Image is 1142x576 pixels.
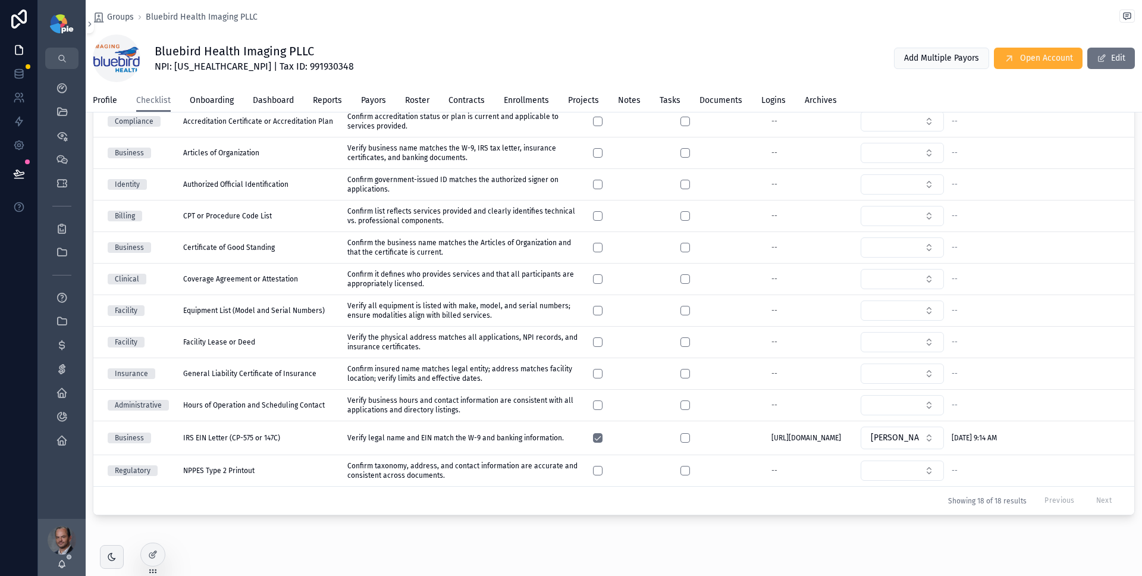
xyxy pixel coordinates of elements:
span: Checklist [136,95,171,107]
button: Select Button [861,364,944,384]
div: Facility [115,305,137,316]
span: Onboarding [190,95,234,107]
span: Verify legal name and EIN match the W-9 and banking information. [347,433,564,443]
a: Dashboard [253,90,294,114]
span: Accreditation Certificate or Accreditation Plan [183,117,333,126]
button: Select Button [861,143,944,163]
span: -- [952,243,958,252]
span: Authorized Official Identification [183,180,288,189]
div: Administrative [115,400,162,411]
a: Contracts [448,90,485,114]
div: Compliance [115,116,153,127]
span: Confirm it defines who provides services and that all participants are appropriately licensed. [347,270,578,289]
button: Select Button [861,206,944,226]
span: Add Multiple Payors [904,52,979,64]
span: Contracts [448,95,485,107]
span: Equipment List (Model and Serial Numbers) [183,306,325,315]
div: -- [771,180,777,189]
span: Verify all equipment is listed with make, model, and serial numbers; ensure modalities align with... [347,301,578,320]
span: [URL][DOMAIN_NAME] [771,433,841,443]
button: Select Button [861,174,944,195]
div: -- [771,243,777,252]
span: Confirm the business name matches the Articles of Organization and that the certificate is current. [347,238,578,257]
span: IRS EIN Letter (CP-575 or 147C) [183,433,280,443]
span: NPPES Type 2 Printout [183,466,255,475]
a: Logins [761,90,786,114]
span: Roster [405,95,429,107]
span: Verify the physical address matches all applications, NPI records, and insurance certificates. [347,333,578,352]
a: Projects [568,90,599,114]
span: -- [952,306,958,315]
span: Verify business name matches the W-9, IRS tax letter, insurance certificates, and banking documents. [347,143,578,162]
button: Select Button [861,300,944,321]
a: Payors [361,90,386,114]
span: Confirm taxonomy, address, and contact information are accurate and consistent across documents. [347,461,578,480]
span: Tasks [660,95,680,107]
a: Tasks [660,90,680,114]
button: Open Account [994,48,1083,69]
span: [DATE] 9:14 AM [952,433,997,443]
span: Facility Lease or Deed [183,337,255,347]
button: Select Button [861,237,944,258]
h1: Bluebird Health Imaging PLLC [155,43,354,60]
span: Verify business hours and contact information are consistent with all applications and directory ... [347,396,578,415]
button: Select Button [861,461,944,481]
div: -- [771,466,777,475]
a: Checklist [136,90,171,112]
div: Business [115,242,144,253]
span: Hours of Operation and Scheduling Contact [183,400,325,410]
span: Coverage Agreement or Attestation [183,274,298,284]
span: Showing 18 of 18 results [948,496,1027,506]
span: Confirm insured name matches legal entity; address matches facility location; verify limits and e... [347,364,578,383]
span: Payors [361,95,386,107]
div: Identity [115,179,140,190]
span: Open Account [1020,52,1073,64]
div: Facility [115,337,137,348]
div: Billing [115,211,135,221]
div: -- [771,117,777,126]
div: -- [771,369,777,378]
img: App logo [50,14,73,33]
div: -- [771,400,777,410]
span: -- [952,337,958,347]
a: Reports [313,90,342,114]
span: -- [952,400,958,410]
a: Documents [699,90,742,114]
div: -- [771,306,777,315]
button: Select Button [861,269,944,289]
div: Business [115,148,144,158]
a: Archives [805,90,837,114]
a: Profile [93,90,117,114]
div: -- [771,211,777,221]
span: General Liability Certificate of Insurance [183,369,316,378]
span: -- [952,211,958,221]
button: Select Button [861,332,944,352]
button: Select Button [861,111,944,132]
a: Roster [405,90,429,114]
a: Bluebird Health Imaging PLLC [146,11,258,23]
span: Profile [93,95,117,107]
span: NPI: [US_HEALTHCARE_NPI] | Tax ID: 991930348 [155,60,354,74]
span: -- [952,180,958,189]
span: -- [952,117,958,126]
div: -- [771,337,777,347]
span: [PERSON_NAME] [871,432,920,444]
button: Select Button [861,427,944,449]
span: Articles of Organization [183,148,259,158]
div: Business [115,433,144,443]
span: Logins [761,95,786,107]
span: Confirm government-issued ID matches the authorized signer on applications. [347,175,578,194]
span: Groups [107,11,134,23]
div: -- [771,274,777,284]
span: Confirm accreditation status or plan is current and applicable to services provided. [347,112,578,131]
div: Insurance [115,368,148,379]
span: Enrollments [504,95,549,107]
button: Edit [1087,48,1135,69]
span: -- [952,466,958,475]
div: -- [771,148,777,158]
span: Reports [313,95,342,107]
a: Onboarding [190,90,234,114]
span: Documents [699,95,742,107]
div: Clinical [115,274,139,284]
a: Enrollments [504,90,549,114]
